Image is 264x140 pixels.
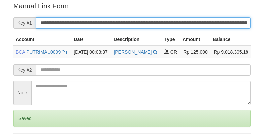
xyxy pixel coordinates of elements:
[111,34,162,46] th: Description
[162,34,180,46] th: Type
[13,110,251,127] div: Saved
[62,49,67,55] a: Copy PUTRIMAU0099 to clipboard
[170,49,177,55] span: CR
[13,17,36,29] span: Key #1
[13,1,251,11] p: Manual Link Form
[180,34,210,46] th: Amount
[210,34,251,46] th: Balance
[114,49,152,55] a: [PERSON_NAME]
[13,34,71,46] th: Account
[13,81,31,105] span: Note
[71,34,111,46] th: Date
[26,49,61,55] a: PUTRIMAU0099
[16,49,25,55] span: BCA
[71,46,111,58] td: [DATE] 00:03:37
[210,46,251,58] td: Rp 9.018.305,18
[13,64,36,76] span: Key #2
[180,46,210,58] td: Rp 125.000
